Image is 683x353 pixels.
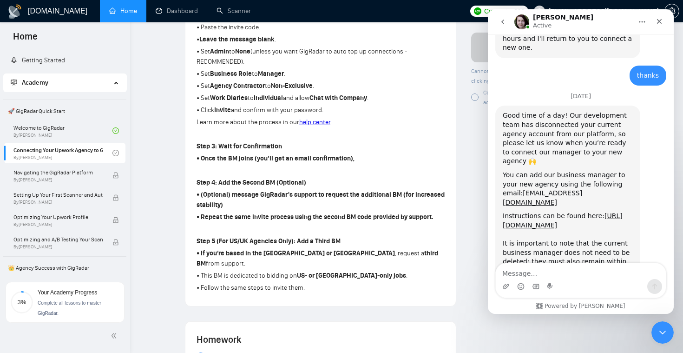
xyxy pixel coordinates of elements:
[38,300,101,316] span: Complete all lessons to master GigRadar.
[199,35,275,43] strong: Leave the message blank
[112,217,119,223] span: lock
[7,96,152,317] div: Good time of a day! Our development team has disconnected your current agency account from our pl...
[38,289,97,296] span: Your Academy Progress
[474,7,481,15] img: upwork-logo.png
[11,56,65,64] a: rocketGetting Started
[217,7,251,15] a: searchScanner
[197,34,445,45] p: • .
[197,179,306,186] strong: Step 4: Add the Second BM (Optional)
[13,200,103,205] span: By [PERSON_NAME]
[197,105,445,115] p: • Click and confirm with your password.
[197,117,445,127] p: Learn more about the process in our .
[15,180,94,197] a: [EMAIL_ADDRESS][DOMAIN_NAME]
[3,51,126,70] li: Getting Started
[15,161,145,198] div: You can add our business manager to your new agency using the following email:
[13,190,103,200] span: Setting Up Your First Scanner and Auto-Bidder
[112,150,119,156] span: check-circle
[664,4,679,19] button: setting
[4,102,125,120] span: 🚀 GigRadar Quick Start
[210,47,229,55] strong: Admin
[197,142,282,150] strong: Step 3: Wait for Confirmation
[159,270,174,285] button: Send a message…
[13,168,103,177] span: Navigating the GigRadar Platform
[197,271,445,281] p: • This BM is dedicated to bidding on .
[197,93,445,103] p: • Set to and allow .
[297,272,406,280] strong: US- or [GEOGRAPHIC_DATA]-only jobs
[13,222,103,227] span: By [PERSON_NAME]
[7,4,22,19] img: logo
[484,6,512,16] span: Connects:
[15,203,135,220] a: [URL][DOMAIN_NAME]
[197,81,445,91] p: • Set to .
[6,30,45,49] span: Home
[197,154,355,162] strong: • Once the BM joins (you’ll get an email confirmation),
[4,259,125,277] span: 👑 Agency Success with GigRadar
[111,331,120,340] span: double-left
[483,89,609,106] span: Confirm that the new BM was added to your GigRadar account and Upwork agency
[197,22,445,33] p: • Paste the invite code.
[488,9,674,314] iframe: Intercom live chat
[112,172,119,179] span: lock
[15,102,145,157] div: Good time of a day! Our development team has disconnected your current agency account from our pl...
[109,7,137,15] a: homeHome
[197,69,445,79] p: • Set to .
[197,283,445,293] p: • Follow the same steps to invite them.
[13,143,112,163] a: Connecting Your Upwork Agency to GigRadarBy[PERSON_NAME]
[15,202,145,220] div: Instructions can be found here:
[197,191,445,209] strong: • (Optional) message GigRadar's support to request the additional BM (for increased stability)
[112,239,119,246] span: lock
[22,79,48,87] span: Academy
[156,7,198,15] a: dashboardDashboard
[471,33,628,62] button: Next
[13,177,103,183] span: By [PERSON_NAME]
[197,333,445,346] h4: Homework
[197,249,438,267] strong: third BM
[214,106,231,114] strong: Invite
[271,82,313,90] strong: Non-Exclusive
[664,7,679,15] a: setting
[13,235,103,244] span: Optimizing and A/B Testing Your Scanner for Better Results
[8,254,178,270] textarea: Message…
[210,70,252,78] strong: Business Role
[197,213,433,221] strong: • Repeat the same invite process using the second BM code provided by support.
[13,213,103,222] span: Optimizing Your Upwork Profile
[210,82,265,90] strong: Agency Contractor
[112,127,119,134] span: check-circle
[536,8,543,14] span: user
[197,237,341,245] strong: Step 5 (For US/UK Agencies Only): Add a Third BM
[29,273,37,281] button: Emoji picker
[11,79,48,87] span: Academy
[197,249,395,257] strong: • If you’re based in the [GEOGRAPHIC_DATA] or [GEOGRAPHIC_DATA]
[197,248,445,269] p: , request a from support.
[514,6,524,16] span: 300
[210,94,248,102] strong: Work Diaries
[15,221,145,276] div: It is important to note that the current business manager does not need to be deleted; they must ...
[11,299,33,305] span: 3%
[112,194,119,201] span: lock
[7,96,178,334] div: Iryna says…
[13,120,112,141] a: Welcome to GigRadarBy[PERSON_NAME]
[14,273,22,281] button: Upload attachment
[44,273,52,281] button: Gif picker
[13,244,103,250] span: By [PERSON_NAME]
[59,273,66,281] button: Start recording
[197,47,445,67] p: • Set to (unless you want GigRadar to auto top up connections - RECOMMENDED).
[11,79,17,86] span: fund-projection-screen
[309,94,367,102] strong: Chat with Company
[254,94,283,102] strong: Individual
[651,321,674,344] iframe: Intercom live chat
[471,68,615,84] span: Cannot Proceed! Make sure Homework are completed before clicking Next:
